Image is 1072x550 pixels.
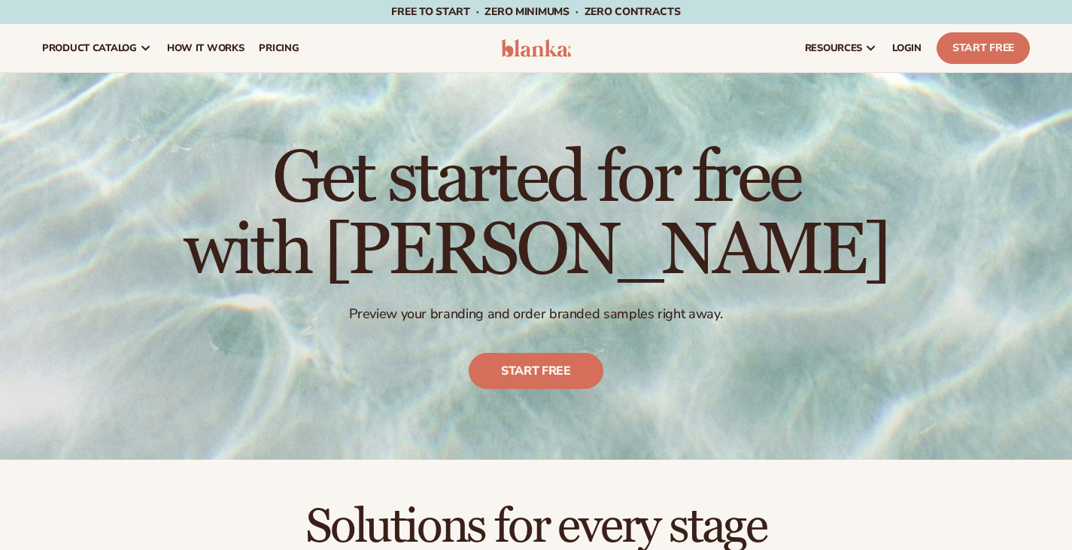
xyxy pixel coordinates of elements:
p: Preview your branding and order branded samples right away. [184,305,888,323]
a: resources [797,24,885,72]
a: How It Works [159,24,252,72]
img: logo [501,39,572,57]
a: Start Free [937,32,1030,64]
span: How It Works [167,42,244,54]
span: product catalog [42,42,137,54]
a: LOGIN [885,24,929,72]
span: Free to start · ZERO minimums · ZERO contracts [391,5,680,19]
span: pricing [259,42,299,54]
a: pricing [251,24,306,72]
span: resources [805,42,862,54]
h1: Get started for free with [PERSON_NAME] [184,143,888,287]
a: Start free [469,354,603,390]
span: LOGIN [892,42,922,54]
a: product catalog [35,24,159,72]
